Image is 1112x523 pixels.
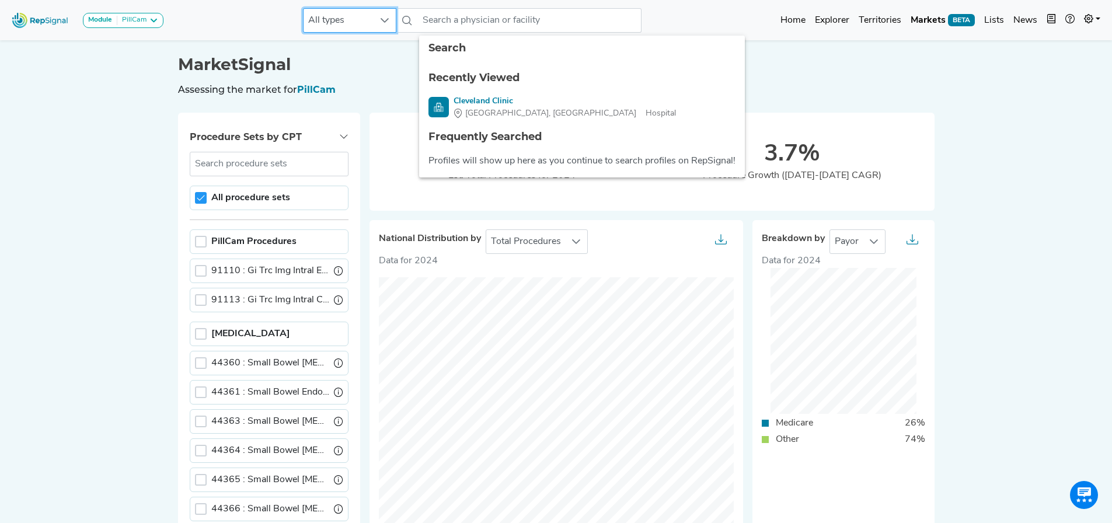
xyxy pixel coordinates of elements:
span: PillCam [297,84,336,95]
div: 273.5K [372,141,652,169]
a: MarketsBETA [906,9,979,32]
span: National Distribution by [379,233,481,245]
span: Total Procedures [486,230,566,253]
input: Search a physician or facility [418,8,641,33]
button: Procedure Sets by CPT [178,122,360,152]
h6: Assessing the market for [178,84,935,95]
div: Medicare [769,416,820,430]
span: Procedure Growth ([DATE]-[DATE] CAGR) [703,171,881,180]
div: Hospital [454,107,676,120]
div: PillCam [117,16,147,25]
label: Small Bowel Endoscopy [211,502,329,516]
label: Small Bowel Endoscopy [211,414,329,428]
span: BETA [948,14,975,26]
a: Cleveland Clinic[GEOGRAPHIC_DATA], [GEOGRAPHIC_DATA]Hospital [428,95,735,120]
button: Intel Book [1042,9,1061,32]
h1: MarketSignal [178,55,935,75]
span: Est. Total Procedures for 2024 [448,171,576,180]
li: Cleveland Clinic [419,90,745,124]
span: [GEOGRAPHIC_DATA], [GEOGRAPHIC_DATA] [465,107,636,120]
span: Breakdown by [762,233,825,245]
button: ModulePillCam [83,13,163,28]
label: Small Bowel Endoscopy [211,444,329,458]
a: Home [776,9,810,32]
div: 74% [898,433,932,447]
div: Recently Viewed [428,70,735,86]
input: Search procedure sets [190,152,348,176]
label: Enteroscopy [211,327,290,341]
label: PillCam Procedures [211,235,297,249]
div: Data for 2024 [762,254,925,268]
strong: Module [88,16,112,23]
label: All procedure sets [211,191,290,205]
div: Other [769,433,806,447]
label: Small Bowel Endoscopy [211,473,329,487]
span: Search [428,41,466,54]
a: Territories [854,9,906,32]
a: Explorer [810,9,854,32]
button: Export as... [708,230,734,253]
a: Lists [979,9,1009,32]
div: 26% [898,416,932,430]
div: Frequently Searched [428,129,735,145]
span: Payor [830,230,863,253]
a: News [1009,9,1042,32]
span: Procedure Sets by CPT [190,131,302,142]
label: Gi Trc Img Intral Colon I&R [211,293,329,307]
label: Small Bowel Endoscopy/Biopsy [211,385,329,399]
div: 3.7% [652,141,932,169]
img: Hospital Search Icon [428,97,449,117]
label: Gi Trc Img Intral Esoph-Ile [211,264,329,278]
span: All types [304,9,374,32]
button: Export as... [900,230,925,253]
label: Small Bowel Endoscopy [211,356,329,370]
div: Cleveland Clinic [454,95,676,107]
p: Data for 2024 [379,254,734,268]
